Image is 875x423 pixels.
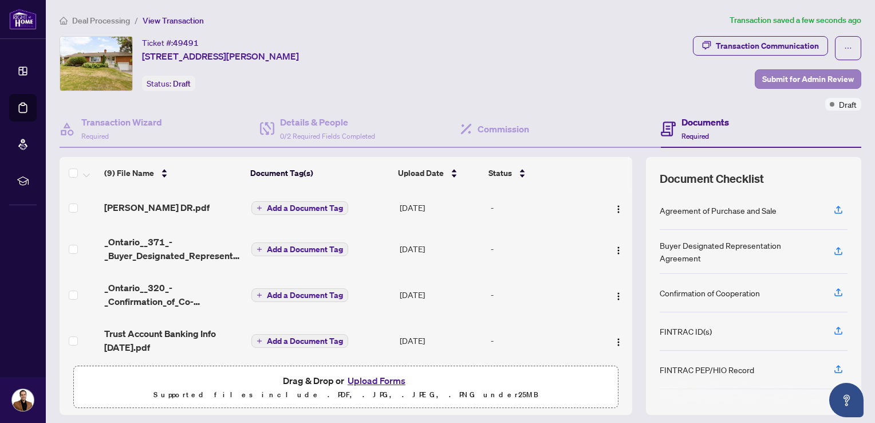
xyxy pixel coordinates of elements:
span: Drag & Drop or [283,373,409,388]
span: Add a Document Tag [267,245,343,253]
li: / [135,14,138,27]
span: Document Checklist [660,171,764,187]
button: Add a Document Tag [251,201,348,216]
button: Logo [609,240,628,258]
th: Status [484,157,597,189]
span: [STREET_ADDRESS][PERSON_NAME] [142,49,299,63]
button: Open asap [829,383,864,417]
article: Transaction saved a few seconds ago [730,14,861,27]
span: 0/2 Required Fields Completed [280,132,375,140]
button: Add a Document Tag [251,334,348,348]
span: _Ontario__371_-_Buyer_Designated_Representation_Agreement_-_Authority_for_Purchase_or_Lease.pdf [104,235,242,263]
div: Buyer Designated Representation Agreement [660,239,820,264]
td: [DATE] [395,318,486,363]
div: - [491,288,596,301]
span: View Transaction [143,15,204,26]
th: Upload Date [393,157,484,189]
div: FINTRAC ID(s) [660,325,712,338]
img: logo [9,9,37,30]
span: Required [81,132,109,140]
td: [DATE] [395,189,486,226]
th: (9) File Name [100,157,246,189]
span: home [60,17,68,25]
p: Supported files include .PDF, .JPG, .JPEG, .PNG under 25 MB [81,388,611,402]
div: - [491,242,596,255]
span: 49491 [173,38,199,48]
th: Document Tag(s) [246,157,393,189]
span: Submit for Admin Review [762,70,854,88]
button: Add a Document Tag [251,334,348,348]
button: Transaction Communication [693,36,828,56]
span: Add a Document Tag [267,337,343,345]
div: - [491,334,596,347]
span: plus [257,292,262,298]
td: [DATE] [395,226,486,272]
img: Logo [614,246,623,255]
span: _Ontario__320_-_Confirmation_of_Co-operation_and_Representation.pdf [104,281,242,308]
div: Ticket #: [142,36,199,49]
button: Logo [609,198,628,217]
img: Logo [614,338,623,347]
span: Required [681,132,709,140]
button: Add a Document Tag [251,201,348,215]
img: Profile Icon [12,389,34,411]
span: plus [257,205,262,211]
h4: Details & People [280,115,375,129]
div: Transaction Communication [716,37,819,55]
span: Draft [173,79,191,89]
span: ellipsis [844,44,852,52]
img: Logo [614,292,623,301]
h4: Documents [681,115,729,129]
span: Add a Document Tag [267,291,343,299]
span: Deal Processing [72,15,130,26]
span: Upload Date [398,167,444,179]
button: Add a Document Tag [251,288,348,303]
span: Trust Account Banking Info [DATE].pdf [104,327,242,354]
span: Add a Document Tag [267,204,343,212]
div: - [491,201,596,214]
td: [DATE] [395,272,486,318]
img: IMG-X12329002_1.jpg [60,37,132,91]
button: Upload Forms [344,373,409,388]
button: Logo [609,331,628,350]
button: Add a Document Tag [251,242,348,257]
button: Add a Document Tag [251,242,348,256]
div: Agreement of Purchase and Sale [660,204,777,217]
span: plus [257,246,262,252]
h4: Transaction Wizard [81,115,162,129]
div: Confirmation of Cooperation [660,287,760,299]
div: FINTRAC PEP/HIO Record [660,363,754,376]
span: plus [257,338,262,344]
img: Logo [614,205,623,214]
span: Draft [839,98,857,111]
button: Submit for Admin Review [755,69,861,89]
span: (9) File Name [104,167,154,179]
button: Logo [609,285,628,304]
h4: Commission [478,122,529,136]
span: [PERSON_NAME] DR.pdf [104,201,210,214]
div: Status: [142,76,195,91]
span: Status [488,167,512,179]
button: Add a Document Tag [251,288,348,302]
span: Drag & Drop orUpload FormsSupported files include .PDF, .JPG, .JPEG, .PNG under25MB [74,366,618,409]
